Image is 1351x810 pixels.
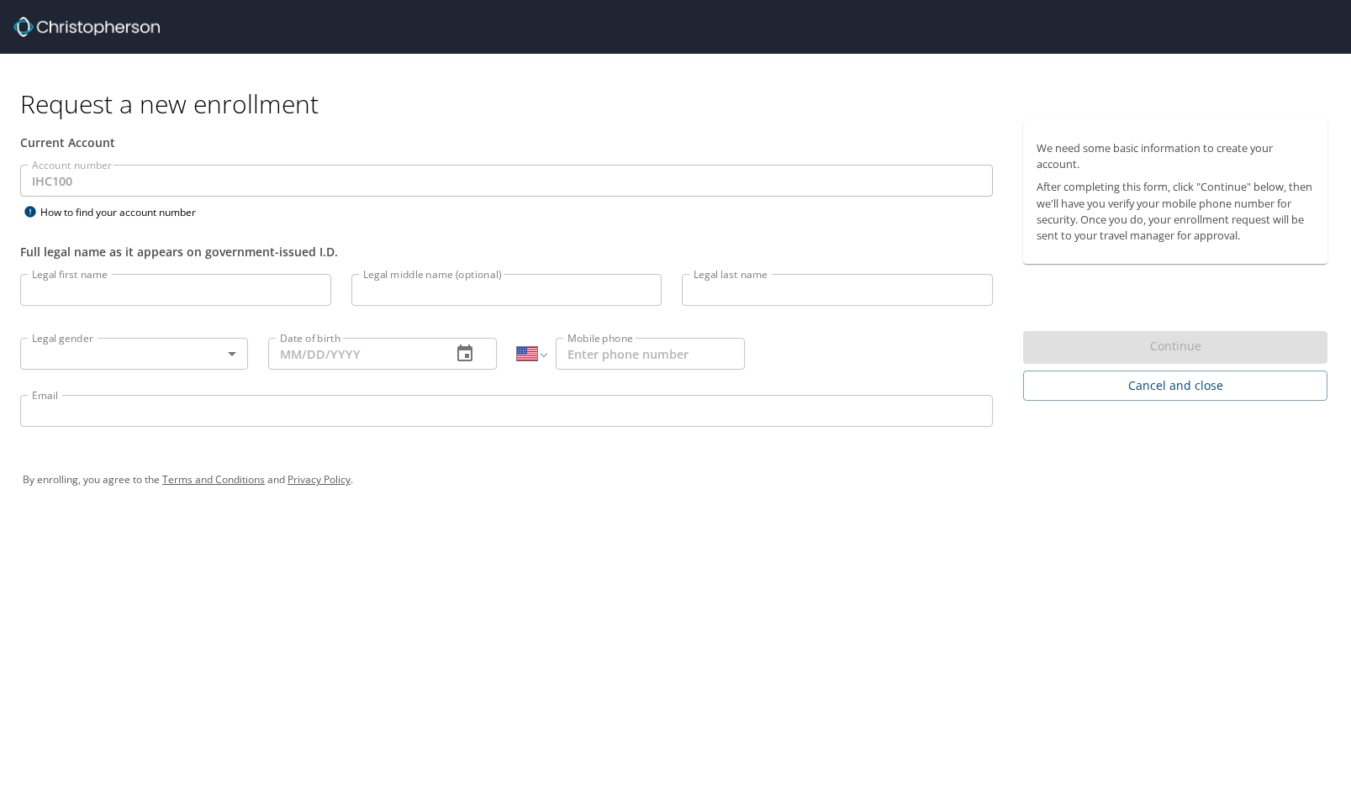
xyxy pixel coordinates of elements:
a: Terms and Conditions [162,472,265,487]
input: MM/DD/YYYY [268,338,437,370]
div: Current Account [20,134,993,151]
a: Privacy Policy [288,472,351,487]
input: Enter phone number [556,338,745,370]
p: After completing this form, click "Continue" below, then we'll have you verify your mobile phone ... [1037,179,1314,244]
div: ​ [20,338,248,370]
div: Full legal name as it appears on government-issued I.D. [20,243,993,260]
button: Cancel and close [1023,371,1327,402]
span: Cancel and close [1037,376,1314,397]
div: How to find your account number [20,202,230,223]
img: cbt logo [13,17,160,37]
p: We need some basic information to create your account. [1037,140,1314,172]
div: By enrolling, you agree to the and . [23,459,1328,501]
h1: Request a new enrollment [20,87,1341,120]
